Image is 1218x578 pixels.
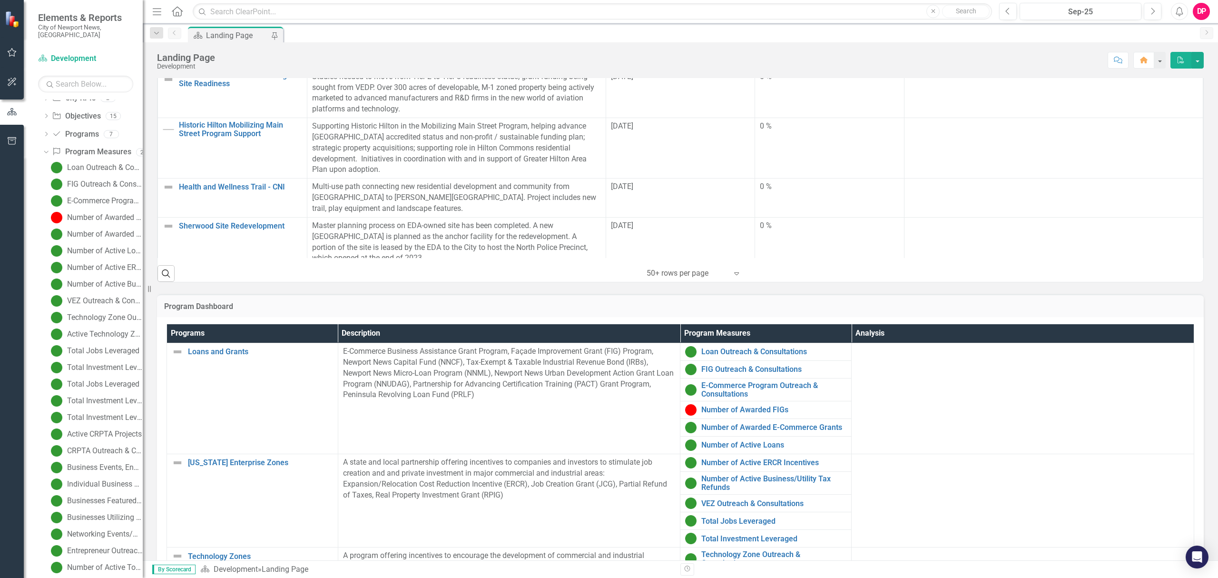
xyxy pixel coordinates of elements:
td: Double-Click to Edit Right Click for Context Menu [158,68,307,118]
a: [US_STATE] Enterprise Zones [188,458,333,467]
img: Below Target [685,404,697,416]
a: Number of Awarded FIGs [701,406,846,414]
a: Number of Active ERCR Incentives [701,458,846,467]
a: Number of Active Loans [49,243,143,259]
img: Not Defined [172,457,183,468]
div: 0 % [760,121,899,132]
button: Search [942,5,990,18]
a: Programs [52,129,98,140]
td: Double-Click to Edit Right Click for Context Menu [680,472,852,495]
img: On Target [685,384,697,396]
span: [DATE] [611,72,633,81]
div: Technology Zone Outreach & Consultations [67,313,143,322]
div: Individual Business Appointments [67,480,143,488]
div: Total Investment Leveraged [67,397,143,405]
img: On Target [51,362,62,373]
a: Number of Awarded FIGs [49,210,143,225]
a: Number of Active ERCR Incentives [49,260,143,275]
div: Total Jobs Leveraged [67,380,139,389]
img: On Target [51,229,62,240]
img: On Target [685,364,697,375]
div: Businesses Utilizing Facility [67,513,143,522]
img: On Target [685,498,697,509]
a: Loan Outreach & Consultations [701,348,846,356]
div: Number of Active ERCR Incentives [67,263,143,272]
td: Double-Click to Edit Right Click for Context Menu [680,454,852,472]
span: Elements & Reports [38,12,133,23]
a: FIG Outreach & Consultations [701,365,846,374]
a: Total Jobs Leveraged [701,517,846,526]
img: On Target [685,346,697,358]
div: Business Events, Engagements & Roundtables [67,463,143,472]
a: Total Investment Leveraged [701,535,846,543]
div: 7 [104,130,119,138]
div: Landing Page [262,565,308,574]
a: Objectives [52,111,100,122]
img: On Target [51,445,62,457]
a: Number of Awarded E-Commerce Grants [49,227,143,242]
img: On Target [685,515,697,527]
img: On Target [51,395,62,407]
p: E-Commerce Business Assistance Grant Program, Façade Improvement Grant (FIG) Program, Newport New... [343,346,676,400]
td: Double-Click to Edit [904,217,1203,267]
input: Search Below... [38,76,133,92]
img: On Target [51,512,62,523]
input: Search ClearPoint... [193,3,992,20]
td: Double-Click to Edit Right Click for Context Menu [167,343,338,454]
td: Double-Click to Edit Right Click for Context Menu [680,530,852,548]
div: Number of Active Loans [67,247,143,255]
div: Businesses Featured in [GEOGRAPHIC_DATA] News Now [67,497,143,505]
div: Number of Active Tourism Zone Incentives [67,563,143,572]
td: Double-Click to Edit Right Click for Context Menu [680,419,852,437]
img: On Target [51,312,62,323]
div: Sep-25 [1023,6,1138,18]
div: Development [157,63,215,70]
div: Number of Awarded FIGs [67,213,143,222]
div: E-Commerce Program Outreach & Consultations [67,197,143,205]
td: Double-Click to Edit [904,68,1203,118]
div: Number of Awarded E-Commerce Grants [67,230,143,239]
div: VEZ Outreach & Consultations [67,297,143,305]
div: Total Investment Leveraged [67,363,143,372]
a: Active Technology Zone Incentives [49,327,143,342]
img: On Target [51,195,62,207]
a: Number of Active Loans [701,441,846,449]
td: Double-Click to Edit Right Click for Context Menu [680,378,852,401]
img: On Target [51,329,62,340]
div: Total Investment Leveraged [67,413,143,422]
img: On Target [51,528,62,540]
td: Double-Click to Edit [755,118,904,179]
img: On Target [685,478,697,489]
a: Historic Hilton Mobilizing Main Street Program Support [179,121,302,138]
button: DP [1193,3,1210,20]
a: Total Jobs Leveraged [49,343,139,359]
p: Multi-use path connecting new residential development and community from [GEOGRAPHIC_DATA] to [PE... [312,181,601,214]
td: Double-Click to Edit Right Click for Context Menu [158,179,307,218]
td: Double-Click to Edit Right Click for Context Menu [680,360,852,378]
td: Double-Click to Edit Right Click for Context Menu [158,217,307,267]
span: [DATE] [611,121,633,130]
p: Master planning process on EDA-owned site has been completed. A new [GEOGRAPHIC_DATA] is planned ... [312,220,601,264]
img: Not Defined [172,550,183,562]
div: Loan Outreach & Consultations [67,163,143,172]
a: Number of Active Tourism Zone Incentives [49,560,143,575]
a: Individual Business Appointments [49,477,143,492]
a: Networking Events/Workshops [49,527,143,542]
div: 0 % [760,220,899,231]
img: Below Target [51,212,62,223]
td: Double-Click to Edit [852,343,1194,454]
a: Technology Zones [188,552,333,561]
a: Total Investment Leveraged [49,393,143,409]
a: CRPTA Outreach & Consultations [49,443,143,458]
a: Total Investment Leveraged [49,410,143,425]
img: Not Defined [163,220,174,232]
td: Double-Click to Edit [904,179,1203,218]
span: [DATE] [611,182,633,191]
a: Sherwood Site Redevelopment [179,222,302,230]
div: 28 [136,148,151,156]
button: Sep-25 [1020,3,1141,20]
img: On Target [51,412,62,423]
img: On Target [51,345,62,357]
p: A state and local partnership offering incentives to companies and investors to stimulate job cre... [343,457,676,500]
